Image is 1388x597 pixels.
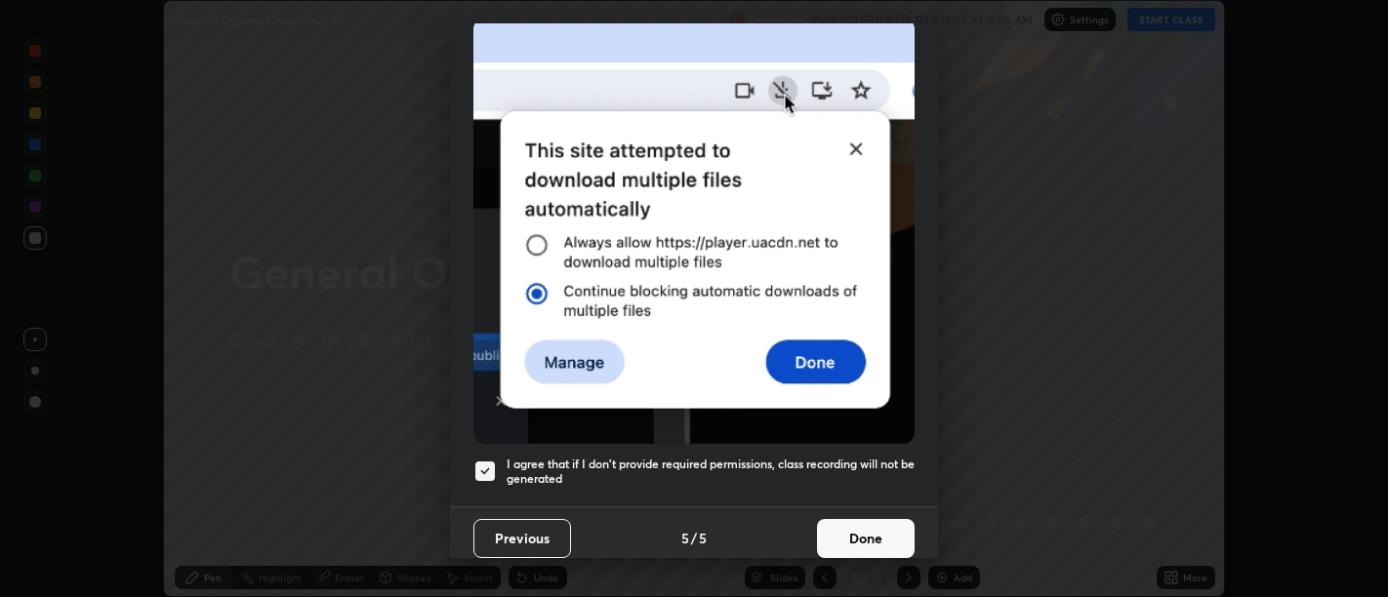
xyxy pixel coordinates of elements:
[699,528,707,548] h4: 5
[817,519,915,558] button: Done
[691,528,697,548] h4: /
[681,528,689,548] h4: 5
[473,519,571,558] button: Previous
[507,457,915,487] h5: I agree that if I don't provide required permissions, class recording will not be generated
[473,18,915,444] img: downloads-permission-blocked.gif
